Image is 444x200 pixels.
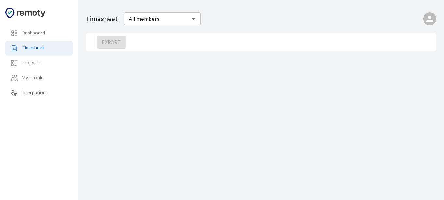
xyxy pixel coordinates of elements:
[22,45,68,52] h6: Timesheet
[5,86,73,100] div: Integrations
[22,74,68,82] h6: My Profile
[5,56,73,71] div: Projects
[22,30,68,37] h6: Dashboard
[22,60,68,67] h6: Projects
[5,26,73,41] div: Dashboard
[5,71,73,86] div: My Profile
[5,41,73,56] div: Timesheet
[22,89,68,97] h6: Integrations
[86,14,118,24] h1: Timesheet
[189,14,198,23] button: Open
